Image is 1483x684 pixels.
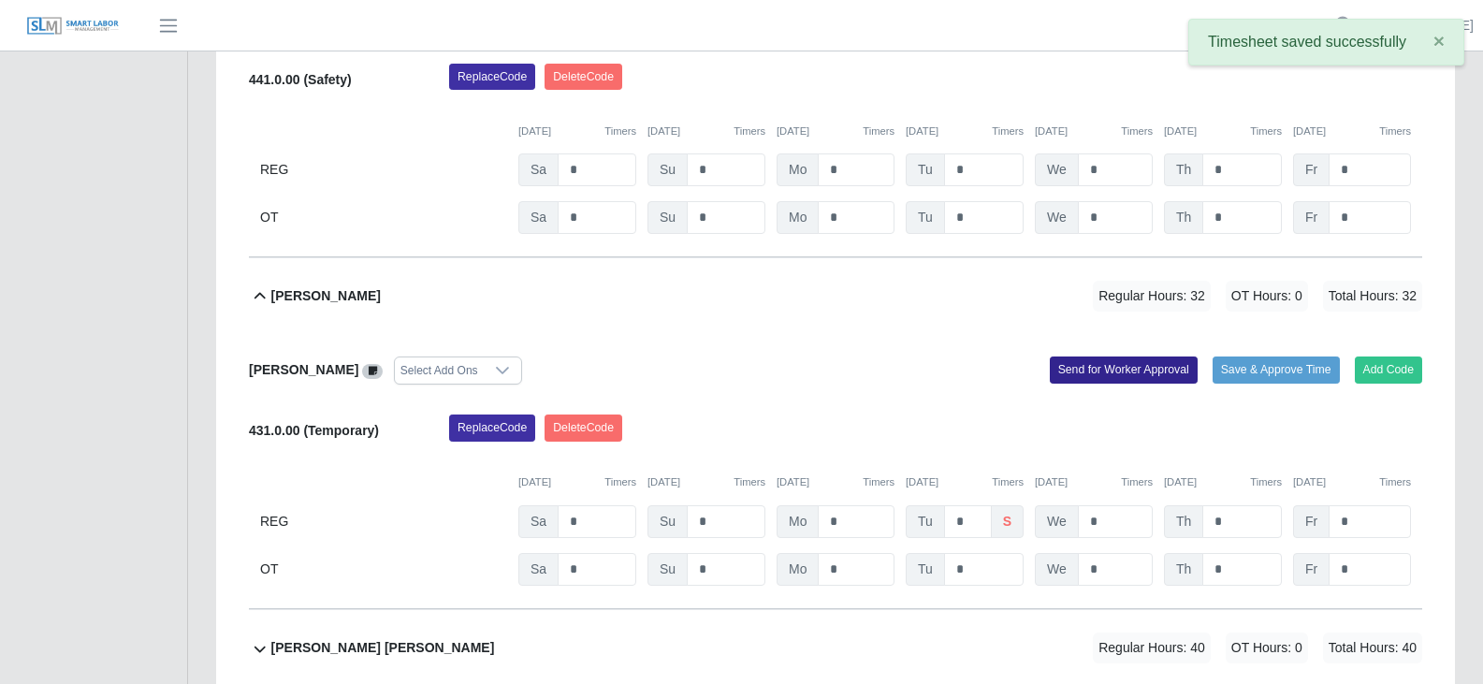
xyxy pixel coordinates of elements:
b: 431.0.00 (Temporary) [249,423,379,438]
span: Tu [906,153,945,186]
button: DeleteCode [545,415,622,441]
span: Sa [518,553,559,586]
div: [DATE] [906,124,1024,139]
button: Timers [1250,474,1282,490]
div: Timesheet saved successfully [1188,19,1464,65]
span: We [1035,201,1079,234]
div: [DATE] [1035,124,1153,139]
span: OT Hours: 0 [1226,633,1308,663]
div: REG [260,505,507,538]
button: Timers [1121,124,1153,139]
span: Su [647,153,688,186]
span: × [1433,30,1445,51]
button: Send for Worker Approval [1050,357,1198,383]
button: [PERSON_NAME] Regular Hours: 32 OT Hours: 0 Total Hours: 32 [249,258,1422,334]
div: [DATE] [647,474,765,490]
span: We [1035,153,1079,186]
span: Th [1164,553,1203,586]
span: Regular Hours: 32 [1093,281,1211,312]
b: 441.0.00 (Safety) [249,72,352,87]
span: We [1035,553,1079,586]
span: Su [647,201,688,234]
button: Timers [1379,124,1411,139]
div: [DATE] [777,474,894,490]
b: [PERSON_NAME] [271,286,381,306]
span: Su [647,505,688,538]
span: Fr [1293,505,1330,538]
span: Mo [777,553,819,586]
button: Timers [1379,474,1411,490]
b: [PERSON_NAME] [249,362,358,377]
span: Regular Hours: 40 [1093,633,1211,663]
div: [DATE] [777,124,894,139]
span: Tu [906,553,945,586]
span: Mo [777,505,819,538]
button: Save & Approve Time [1213,357,1340,383]
div: [DATE] [647,124,765,139]
b: [PERSON_NAME] [PERSON_NAME] [271,638,495,658]
span: Fr [1293,553,1330,586]
div: [DATE] [1164,474,1282,490]
span: Fr [1293,153,1330,186]
button: ReplaceCode [449,64,535,90]
img: SLM Logo [26,16,120,36]
button: Timers [734,474,765,490]
span: We [1035,505,1079,538]
span: Sa [518,153,559,186]
span: Sa [518,201,559,234]
span: Tu [906,505,945,538]
span: Tu [906,201,945,234]
div: [DATE] [1293,124,1411,139]
span: OT Hours: 0 [1226,281,1308,312]
div: OT [260,553,507,586]
button: Add Code [1355,357,1423,383]
button: Timers [863,474,894,490]
button: Timers [604,124,636,139]
button: Timers [863,124,894,139]
div: [DATE] [518,124,636,139]
span: Th [1164,505,1203,538]
button: Timers [604,474,636,490]
span: Mo [777,153,819,186]
div: [DATE] [1035,474,1153,490]
span: Th [1164,201,1203,234]
div: [DATE] [1164,124,1282,139]
button: DeleteCode [545,64,622,90]
button: Timers [1250,124,1282,139]
button: Timers [734,124,765,139]
div: OT [260,201,507,234]
span: Mo [777,201,819,234]
button: Timers [992,124,1024,139]
span: Su [647,553,688,586]
b: s [1003,512,1011,531]
span: Fr [1293,201,1330,234]
button: ReplaceCode [449,415,535,441]
a: [PERSON_NAME] [1366,16,1474,36]
div: REG [260,153,507,186]
span: Total Hours: 32 [1323,281,1422,312]
div: [DATE] [1293,474,1411,490]
div: [DATE] [906,474,1024,490]
span: Total Hours: 40 [1323,633,1422,663]
button: Timers [1121,474,1153,490]
div: Select Add Ons [395,357,484,384]
div: [DATE] [518,474,636,490]
span: Sa [518,505,559,538]
a: View/Edit Notes [362,362,383,377]
button: Timers [992,474,1024,490]
span: Th [1164,153,1203,186]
